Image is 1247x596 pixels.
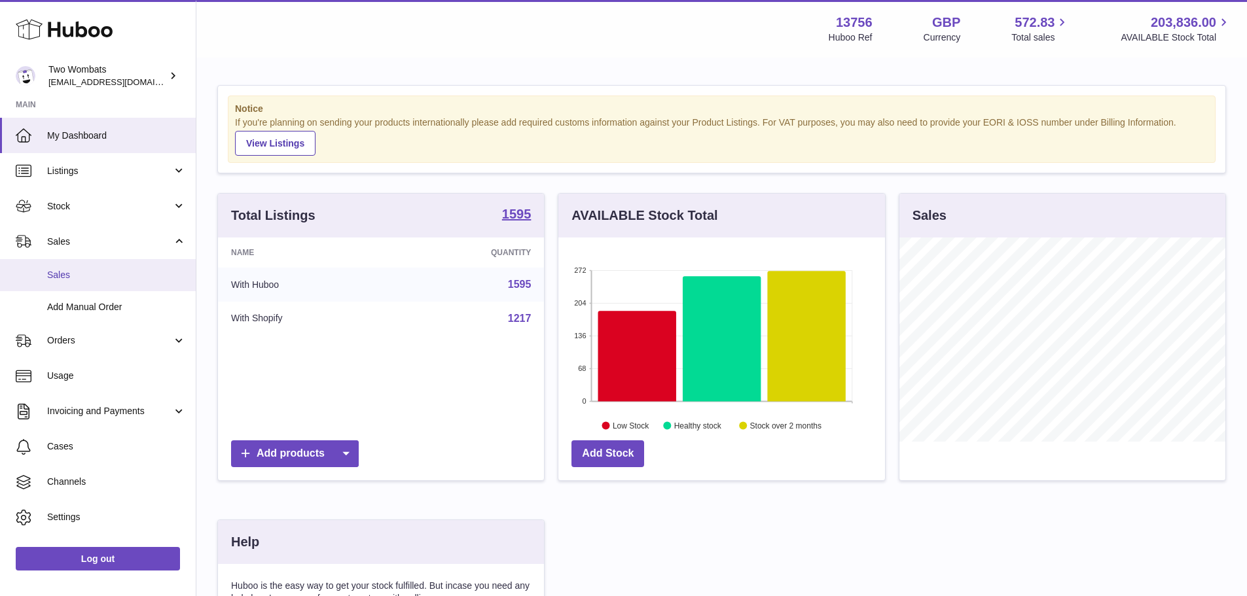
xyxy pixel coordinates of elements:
[47,301,186,313] span: Add Manual Order
[231,533,259,551] h3: Help
[571,440,644,467] a: Add Stock
[1011,14,1070,44] a: 572.83 Total sales
[16,66,35,86] img: internalAdmin-13756@internal.huboo.com
[235,131,316,156] a: View Listings
[218,237,394,268] th: Name
[16,547,180,570] a: Log out
[932,14,960,31] strong: GBP
[218,268,394,302] td: With Huboo
[47,165,172,177] span: Listings
[674,421,722,430] text: Healthy stock
[574,299,586,307] text: 204
[47,511,186,523] span: Settings
[47,370,186,382] span: Usage
[1011,31,1070,44] span: Total sales
[829,31,873,44] div: Huboo Ref
[47,236,172,248] span: Sales
[836,14,873,31] strong: 13756
[583,397,587,405] text: 0
[571,207,717,224] h3: AVAILABLE Stock Total
[47,440,186,453] span: Cases
[502,207,532,220] strong: 1595
[1151,14,1216,31] span: 203,836.00
[47,334,172,347] span: Orders
[1015,14,1055,31] span: 572.83
[235,103,1208,115] strong: Notice
[47,269,186,281] span: Sales
[48,63,166,88] div: Two Wombats
[579,364,587,372] text: 68
[47,405,172,417] span: Invoicing and Payments
[913,207,947,224] h3: Sales
[394,237,545,268] th: Quantity
[48,77,192,87] span: [EMAIL_ADDRESS][DOMAIN_NAME]
[235,116,1208,156] div: If you're planning on sending your products internationally please add required customs informati...
[218,302,394,336] td: With Shopify
[924,31,961,44] div: Currency
[613,421,649,430] text: Low Stock
[750,421,822,430] text: Stock over 2 months
[508,279,532,290] a: 1595
[47,130,186,142] span: My Dashboard
[1121,14,1231,44] a: 203,836.00 AVAILABLE Stock Total
[574,332,586,340] text: 136
[47,476,186,488] span: Channels
[231,207,316,224] h3: Total Listings
[574,266,586,274] text: 272
[231,440,359,467] a: Add products
[502,207,532,223] a: 1595
[47,200,172,213] span: Stock
[1121,31,1231,44] span: AVAILABLE Stock Total
[508,313,532,324] a: 1217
